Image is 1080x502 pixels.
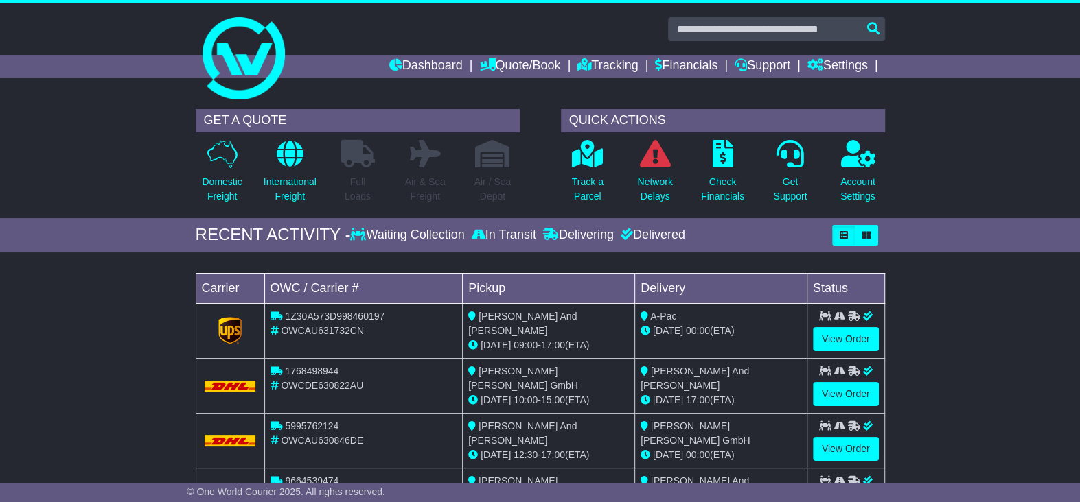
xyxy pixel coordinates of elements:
[641,475,749,501] span: [PERSON_NAME] And [PERSON_NAME]
[561,109,885,132] div: QUICK ACTIONS
[196,225,351,245] div: RECENT ACTIVITY -
[474,175,512,204] p: Air / Sea Depot
[514,339,538,350] span: 09:00
[481,394,511,405] span: [DATE]
[686,325,710,336] span: 00:00
[653,325,683,336] span: [DATE]
[263,139,317,211] a: InternationalFreight
[641,366,749,391] span: [PERSON_NAME] And [PERSON_NAME]
[577,55,638,78] a: Tracking
[285,366,338,376] span: 1768498944
[735,55,790,78] a: Support
[840,175,875,204] p: Account Settings
[541,394,565,405] span: 15:00
[653,394,683,405] span: [DATE]
[205,435,256,446] img: DHL.png
[540,228,617,243] div: Delivering
[840,139,876,211] a: AccountSettings
[201,139,242,211] a: DomesticFreight
[468,338,629,352] div: - (ETA)
[281,325,364,336] span: OWCAU631732CN
[218,317,242,344] img: GetCarrierServiceLogo
[686,449,710,460] span: 00:00
[700,139,745,211] a: CheckFinancials
[281,435,363,446] span: OWCAU630846DE
[468,475,577,501] span: [PERSON_NAME] [PERSON_NAME] GmbH
[196,109,520,132] div: GET A QUOTE
[813,382,879,406] a: View Order
[701,175,744,204] p: Check Financials
[202,175,242,204] p: Domestic Freight
[807,273,884,303] td: Status
[655,55,717,78] a: Financials
[468,420,577,446] span: [PERSON_NAME] And [PERSON_NAME]
[341,175,375,204] p: Full Loads
[571,139,604,211] a: Track aParcel
[468,448,629,462] div: - (ETA)
[468,311,577,336] span: [PERSON_NAME] And [PERSON_NAME]
[572,175,604,204] p: Track a Parcel
[807,55,868,78] a: Settings
[617,228,685,243] div: Delivered
[481,449,511,460] span: [DATE]
[772,139,807,211] a: GetSupport
[636,139,673,211] a: NetworkDelays
[389,55,463,78] a: Dashboard
[637,175,672,204] p: Network Delays
[205,381,256,392] img: DHL.png
[634,273,807,303] td: Delivery
[641,393,801,407] div: (ETA)
[285,475,338,486] span: 9664539474
[514,449,538,460] span: 12:30
[468,366,577,391] span: [PERSON_NAME] [PERSON_NAME] GmbH
[479,55,560,78] a: Quote/Book
[187,486,385,497] span: © One World Courier 2025. All rights reserved.
[813,327,879,351] a: View Order
[686,394,710,405] span: 17:00
[463,273,635,303] td: Pickup
[264,175,317,204] p: International Freight
[641,420,750,446] span: [PERSON_NAME] [PERSON_NAME] GmbH
[641,324,801,338] div: (ETA)
[196,273,264,303] td: Carrier
[281,380,363,391] span: OWCDE630822AU
[350,228,468,243] div: Waiting Collection
[285,420,338,431] span: 5995762124
[650,311,676,322] span: A-Pac
[541,339,565,350] span: 17:00
[653,449,683,460] span: [DATE]
[285,311,384,322] span: 1Z30A573D998460197
[813,437,879,461] a: View Order
[264,273,463,303] td: OWC / Carrier #
[641,448,801,462] div: (ETA)
[468,228,540,243] div: In Transit
[405,175,446,204] p: Air & Sea Freight
[773,175,807,204] p: Get Support
[541,449,565,460] span: 17:00
[481,339,511,350] span: [DATE]
[514,394,538,405] span: 10:00
[468,393,629,407] div: - (ETA)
